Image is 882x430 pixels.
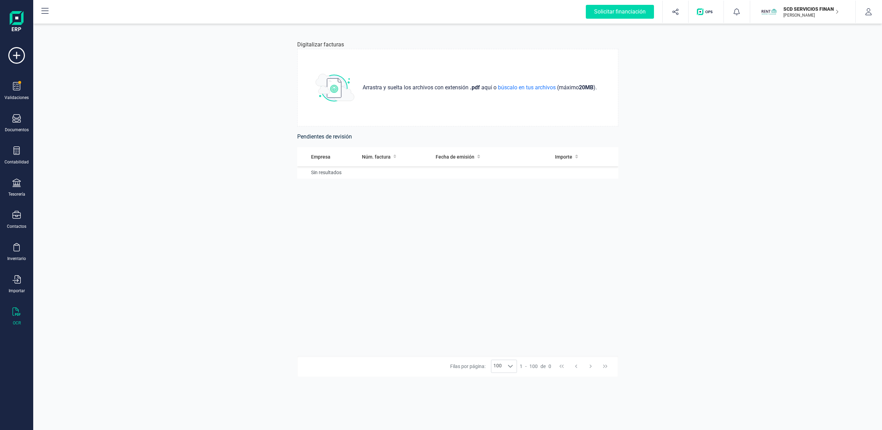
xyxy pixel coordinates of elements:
[693,1,719,23] button: Logo de OPS
[363,83,470,92] span: Arrastra y suelta los archivos con extensión
[5,127,29,133] div: Documentos
[311,153,330,160] span: Empresa
[548,363,551,370] span: 0
[497,84,557,91] span: búscalo en tus archivos
[520,363,551,370] div: -
[436,153,474,160] span: Fecha de emisión
[10,11,24,33] img: Logo Finanedi
[520,363,522,370] span: 1
[7,224,26,229] div: Contactos
[761,4,776,19] img: SC
[599,360,612,373] button: Last Page
[555,360,568,373] button: First Page
[584,360,597,373] button: Next Page
[570,360,583,373] button: Previous Page
[555,153,572,160] span: Importe
[697,8,715,15] img: Logo de OPS
[13,320,21,326] div: OCR
[783,12,839,18] p: [PERSON_NAME]
[297,132,618,142] h6: Pendientes de revisión
[4,159,29,165] div: Contabilidad
[586,5,654,19] div: Solicitar financiación
[783,6,839,12] p: SCD SERVICIOS FINANCIEROS SL
[470,84,480,91] strong: .pdf
[578,1,662,23] button: Solicitar financiación
[529,363,538,370] span: 100
[758,1,847,23] button: SCSCD SERVICIOS FINANCIEROS SL[PERSON_NAME]
[360,83,600,92] p: aquí o (máximo ) .
[491,360,504,373] span: 100
[8,191,25,197] div: Tesorería
[450,360,517,373] div: Filas por página:
[362,153,391,160] span: Núm. factura
[297,41,344,49] p: Digitalizar facturas
[297,166,618,179] td: Sin resultados
[7,256,26,261] div: Inventario
[4,95,29,100] div: Validaciones
[540,363,546,370] span: de
[316,74,354,101] img: subir_archivo
[579,84,593,91] strong: 20 MB
[9,288,25,294] div: Importar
